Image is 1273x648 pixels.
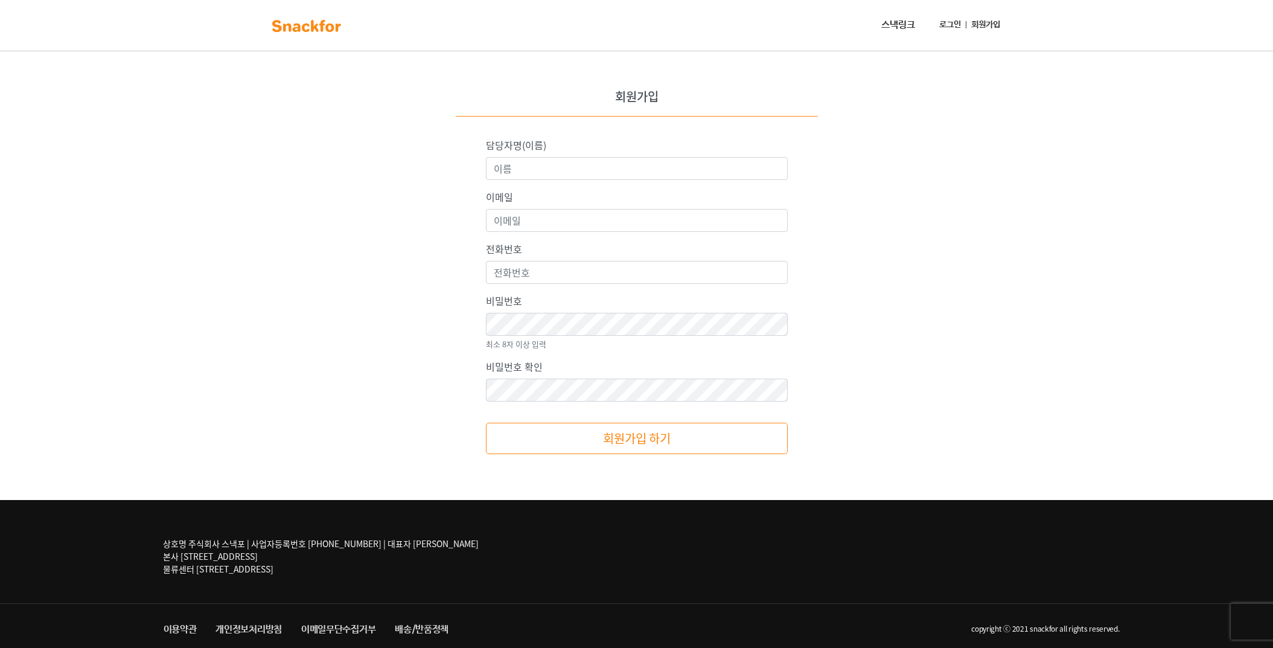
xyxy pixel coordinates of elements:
img: background-main-color.svg [269,16,345,36]
label: 비밀번호 [486,294,522,308]
a: 로그인 [934,14,966,36]
a: 스낵링크 [876,13,920,37]
h5: 회원가입 [456,89,818,117]
button: 회원가입 하기 [486,423,788,454]
a: 회원가입 [966,14,1005,36]
label: 비밀번호 확인 [486,359,543,374]
a: 이용약관 [154,619,206,641]
input: 이메일 [486,209,788,232]
input: 전화번호 [486,261,788,284]
label: 담당자명(이름) [486,138,546,152]
input: 이름 [486,157,788,180]
li: copyright ⓒ 2021 snackfor all rights reserved. [458,619,1119,641]
label: 전화번호 [486,242,522,256]
a: 이메일무단수집거부 [292,619,385,641]
a: 배송/반품정책 [385,619,458,641]
p: 상호명 주식회사 스낵포 | 사업자등록번호 [PHONE_NUMBER] | 대표자 [PERSON_NAME] 본사 [STREET_ADDRESS] 물류센터 [STREET_ADDRESS] [163,537,479,576]
label: 이메일 [486,190,513,204]
a: 개인정보처리방침 [206,619,292,641]
small: 최소 8자 이상 입력 [486,338,788,350]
